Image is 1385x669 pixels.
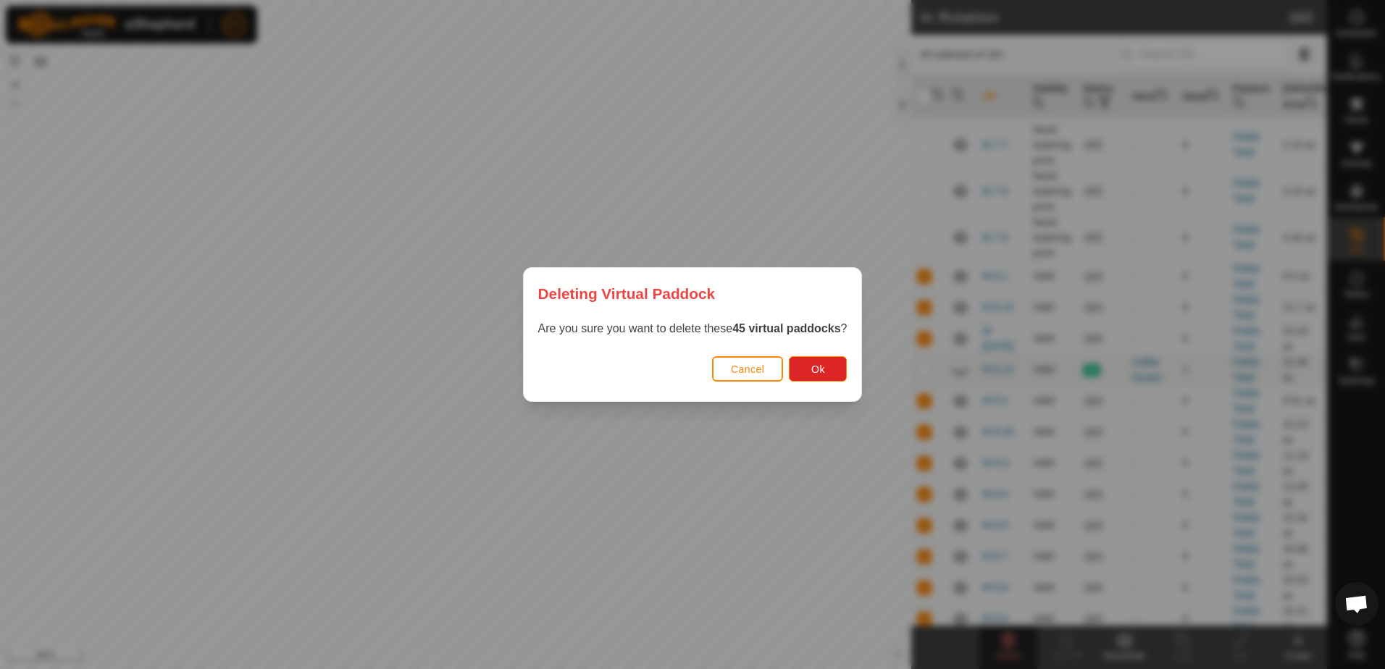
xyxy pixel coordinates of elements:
[789,356,847,382] button: Ok
[1335,582,1378,626] div: Open chat
[712,356,784,382] button: Cancel
[811,363,825,375] span: Ok
[538,282,716,305] span: Deleting Virtual Paddock
[731,363,765,375] span: Cancel
[538,322,848,334] span: Are you sure you want to delete these ?
[732,322,840,334] strong: 45 virtual paddocks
